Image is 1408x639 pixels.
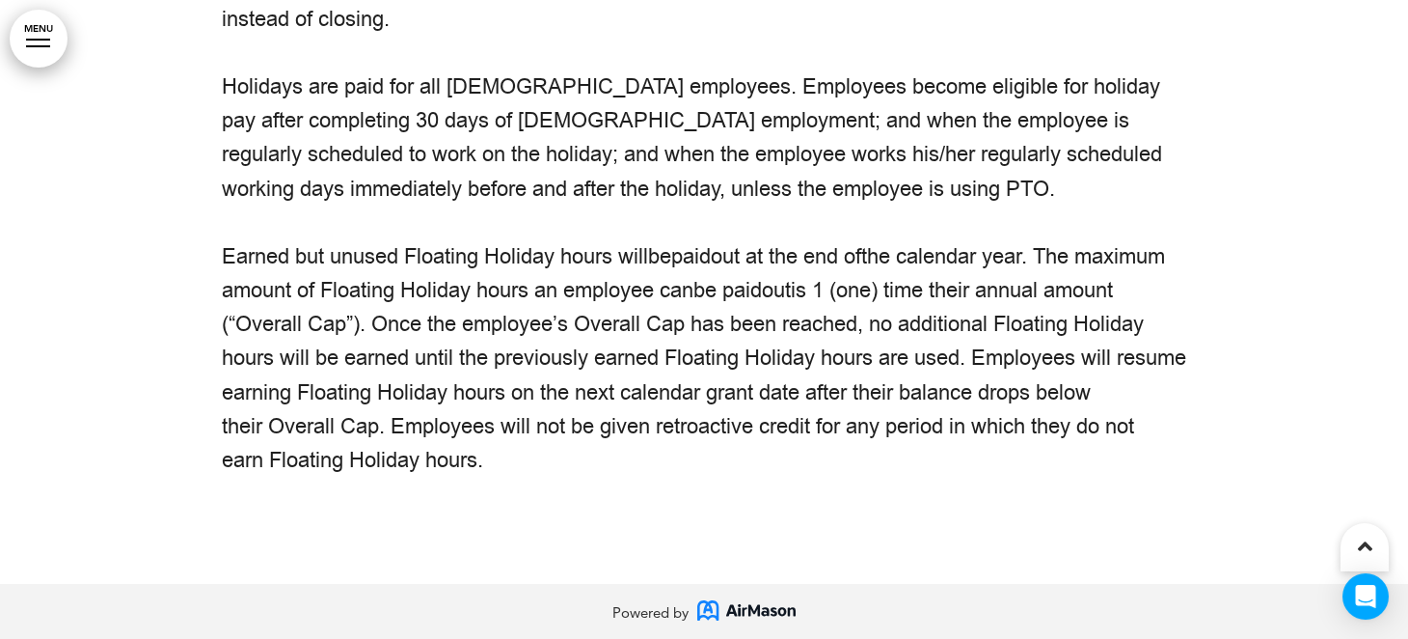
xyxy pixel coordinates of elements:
[762,276,791,305] ins: out
[697,600,796,620] img: airmason_logo_blue.svg
[693,276,762,305] ins: be paid
[1342,573,1389,620] div: Open Intercom Messenger
[222,240,1186,478] p: Earned but unused Floating Holiday hours will the calendar year. The maximum amount of Floating H...
[711,242,861,271] ins: out at the end of
[222,70,1186,207] p: Holidays are paid for all [DEMOGRAPHIC_DATA] employees. Employees become eligible for holiday pay...
[10,10,68,68] a: MENU
[671,242,711,271] ins: paid
[648,242,671,271] ins: be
